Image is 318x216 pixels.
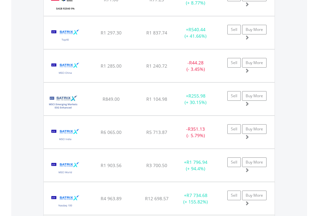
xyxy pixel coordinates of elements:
[176,192,216,205] div: + (+ 155.82%)
[227,91,241,101] a: Sell
[101,195,122,202] span: R4 963.89
[242,124,267,134] a: Buy More
[176,159,216,172] div: + (+ 94.4%)
[176,126,216,139] div: - (- 5.79%)
[47,124,84,147] img: TFSA.STXNDA.png
[145,195,168,202] span: R12 698.57
[47,190,84,213] img: TFSA.STXNDQ.png
[101,129,122,135] span: R6 065.00
[146,96,167,102] span: R1 104.98
[176,60,216,72] div: - (- 3.45%)
[227,58,241,68] a: Sell
[227,124,241,134] a: Sell
[188,126,205,132] span: R351.13
[47,58,84,80] img: TFSA.STXCHN.png
[103,96,120,102] span: R849.00
[47,91,79,114] img: TFSA.STXEME.png
[186,159,207,165] span: R1 796.94
[101,162,122,168] span: R1 903.56
[188,26,205,33] span: R540.44
[189,60,204,66] span: R44.28
[176,93,216,106] div: + (+ 30.15%)
[242,191,267,200] a: Buy More
[47,24,84,47] img: TFSA.STX40.png
[242,25,267,34] a: Buy More
[101,30,122,36] span: R1 297.30
[242,91,267,101] a: Buy More
[47,157,84,180] img: TFSA.STXWDM.png
[146,129,167,135] span: R5 713.87
[146,30,167,36] span: R1 837.74
[146,63,167,69] span: R1 240.72
[186,192,207,198] span: R7 734.68
[101,63,122,69] span: R1 285.00
[227,25,241,34] a: Sell
[227,157,241,167] a: Sell
[176,26,216,39] div: + (+ 41.66%)
[227,191,241,200] a: Sell
[242,157,267,167] a: Buy More
[188,93,205,99] span: R255.98
[146,162,167,168] span: R3 700.50
[242,58,267,68] a: Buy More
